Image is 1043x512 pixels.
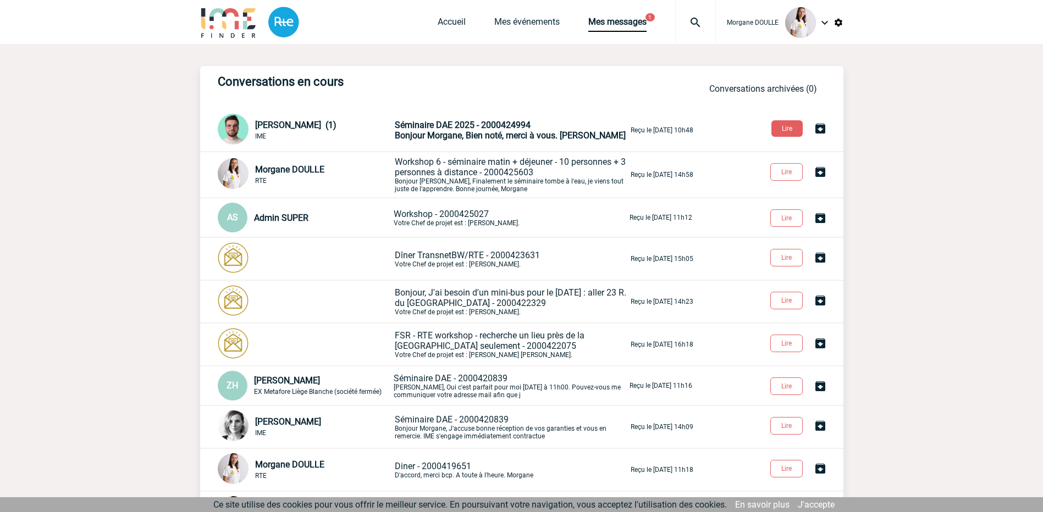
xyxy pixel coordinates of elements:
a: Lire [761,166,814,176]
p: Votre Chef de projet est : [PERSON_NAME]. [394,209,627,227]
span: [PERSON_NAME] [254,375,320,386]
p: Reçu le [DATE] 11h18 [631,466,693,474]
img: 130205-0.jpg [218,453,249,484]
span: EX Metafore Liège Blanche (société fermée) [254,388,382,396]
span: Admin SUPER [254,213,308,223]
img: 130205-0.jpg [218,158,249,189]
span: IME [255,132,266,140]
span: RTE [255,177,267,185]
span: Bonjour Morgane, Bien noté, merci à vous. [PERSON_NAME] [395,130,626,141]
span: RTE [255,472,267,480]
img: Archiver la conversation [814,419,827,432]
p: Reçu le [DATE] 16h18 [631,341,693,348]
span: FSR - RTE workshop - recherche un lieu près de la [GEOGRAPHIC_DATA] seulement - 2000422075 [395,330,584,351]
a: Morgane DOULLE RTE Diner - 2000419651D'accord, merci bcp. A toute à l'heure. Morgane Reçu le [DAT... [218,464,693,474]
p: Bonjour [PERSON_NAME], Finalement le séminaire tombe à l'eau, je viens tout juste de l'apprendre.... [395,157,628,193]
button: Lire [770,335,803,352]
p: Reçu le [DATE] 14h23 [631,298,693,305]
div: Conversation privée : Client - Agence [218,114,393,147]
button: Lire [771,120,803,137]
a: Lire [761,212,814,222]
a: Dîner TransnetBW/RTE - 2000423631Votre Chef de projet est : [PERSON_NAME]. Reçu le [DATE] 15h05 [218,253,693,263]
span: Diner - 2000419651 [395,461,471,471]
div: Conversation privée : Client - Agence [218,203,391,232]
span: Workshop - 2000425027 [394,209,489,219]
a: Mes messages [588,16,647,32]
p: Votre Chef de projet est : [PERSON_NAME] [PERSON_NAME]. [395,330,628,359]
div: Conversation privée : Client - Agence [218,285,393,318]
a: AS Admin SUPER Workshop - 2000425027Votre Chef de projet est : [PERSON_NAME]. Reçu le [DATE] 11h12 [218,212,692,222]
a: Bonjour, J'ai besoin d'un mini-bus pour le [DATE] : aller 23 R. du [GEOGRAPHIC_DATA] - 2000422329... [218,296,693,306]
span: [PERSON_NAME] [255,416,321,427]
img: Archiver la conversation [814,380,827,393]
a: Lire [761,463,814,473]
span: Séminaire DAE - 2000420839 [395,414,509,425]
div: Conversation privée : Client - Agence [218,410,393,443]
a: Lire [763,123,814,133]
p: Reçu le [DATE] 14h09 [631,423,693,431]
span: Séminaire DAE - 2000420839 [394,373,507,383]
span: Morgane DOULLE [727,19,779,26]
a: Accueil [438,16,466,32]
a: J'accepte [798,499,835,510]
img: Archiver la conversation [814,212,827,225]
p: Reçu le [DATE] 11h12 [630,214,692,221]
a: ZH [PERSON_NAME] EX Metafore Liège Blanche (société fermée) Séminaire DAE - 2000420839[PERSON_NAM... [218,380,692,390]
a: [PERSON_NAME] IME Séminaire DAE - 2000420839Bonjour Morgane, J'accuse bonne réception de vos gara... [218,421,693,431]
a: [PERSON_NAME] (1) IME Séminaire DAE 2025 - 2000424994Bonjour Morgane, Bien noté, merci à vous. [P... [218,124,693,135]
p: Reçu le [DATE] 11h16 [630,382,692,389]
img: IME-Finder [200,7,257,38]
p: Reçu le [DATE] 15h05 [631,255,693,263]
span: Morgane DOULLE [255,459,324,470]
a: En savoir plus [735,499,790,510]
div: Conversation commune : Client - Fournisseur - Agence [218,371,391,400]
a: Morgane DOULLE RTE Workshop 6 - séminaire matin + déjeuner - 10 personnes + 3 personnes à distanc... [218,169,693,179]
img: 103019-1.png [218,410,249,441]
span: Workshop 6 - séminaire matin + déjeuner - 10 personnes + 3 personnes à distance - 2000425603 [395,157,626,177]
p: Votre Chef de projet est : [PERSON_NAME]. [395,287,628,316]
a: Conversations archivées (0) [709,84,817,94]
a: Mes événements [494,16,560,32]
button: Lire [770,249,803,266]
button: Lire [770,292,803,309]
button: Lire [770,377,803,395]
p: [PERSON_NAME], Oui c'est parfait pour moi [DATE] à 11h00. Pouvez-vous me communiquer votre adress... [394,373,627,399]
div: Conversation privée : Client - Agence [218,242,393,275]
div: Conversation commune : Client - Fournisseur - Agence [218,453,393,486]
img: photonotifcontact.png [218,328,249,359]
a: FSR - RTE workshop - recherche un lieu près de la [GEOGRAPHIC_DATA] seulement - 2000422075Votre C... [218,338,693,349]
img: Archiver la conversation [814,294,827,307]
button: Lire [770,209,803,227]
button: Lire [770,417,803,435]
p: Votre Chef de projet est : [PERSON_NAME]. [395,250,628,268]
a: Lire [761,252,814,262]
a: Lire [761,294,814,305]
img: Archiver la conversation [814,165,827,179]
p: D'accord, merci bcp. A toute à l'heure. Morgane [395,461,628,479]
h3: Conversations en cours [218,75,548,88]
p: Bonjour Morgane, J'accuse bonne réception de vos garanties et vous en remercie. IME s'engage immé... [395,414,628,440]
a: Lire [761,420,814,430]
img: 130205-0.jpg [785,7,816,38]
img: Archiver la conversation [814,337,827,350]
img: photonotifcontact.png [218,285,249,316]
a: Lire [761,337,814,348]
p: Reçu le [DATE] 14h58 [631,171,693,179]
span: AS [227,212,238,222]
span: Morgane DOULLE [255,164,324,175]
button: Lire [770,460,803,477]
a: Lire [761,380,814,391]
span: [PERSON_NAME] (1) [255,120,336,130]
span: Dîner TransnetBW/RTE - 2000423631 [395,250,540,260]
button: Lire [770,163,803,181]
img: Archiver la conversation [814,251,827,264]
img: Archiver la conversation [814,462,827,475]
span: Séminaire DAE 2025 - 2000424994 [395,120,531,130]
img: 121547-2.png [218,114,249,144]
span: Bonjour, J'ai besoin d'un mini-bus pour le [DATE] : aller 23 R. du [GEOGRAPHIC_DATA] - 2000422329 [395,287,626,308]
span: Ce site utilise des cookies pour vous offrir le meilleur service. En poursuivant votre navigation... [213,499,727,510]
div: Conversation privée : Client - Agence [218,328,393,361]
button: 1 [645,13,655,21]
span: ZH [227,380,238,391]
span: IME [255,429,266,437]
